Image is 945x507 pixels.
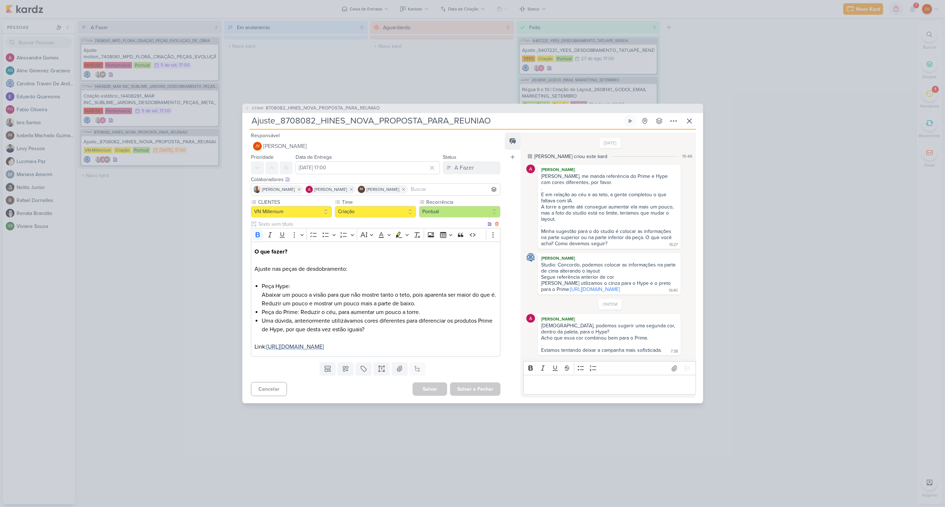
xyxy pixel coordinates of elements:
[539,315,679,323] div: [PERSON_NAME]
[419,206,500,217] button: Pontual
[570,286,620,292] a: [URL][DOMAIN_NAME]
[541,185,677,192] div: .
[541,280,672,292] div: [PERSON_NAME] utilizamos o cinza para o Hype e o preto para o Prime:
[541,192,677,204] div: E em relação ao céu e ao teto, a gente completou o que faltava com IA.
[262,317,496,334] li: Uma dúvida, anteriormente utilizávamos cores diferentes para diferenciar os produtos Prime de Hyp...
[296,154,332,160] label: Data de Entrega
[671,349,678,354] div: 7:38
[541,228,673,247] div: Minha sugestão para o do studio é colocar as informações na parte superior ou na parte inferior d...
[251,176,501,183] div: Colaboradores
[266,343,324,350] a: [URL][DOMAIN_NAME]
[262,282,496,308] li: Peça Hype: Abaixar um pouco a visão para que não mostre tanto o teto, pois aparenta ser maior do ...
[534,153,607,160] div: [PERSON_NAME] criou este kard
[251,228,501,242] div: Editor toolbar
[255,342,496,351] p: Link:
[454,163,474,172] div: A Fazer
[358,186,365,193] div: Isabella Machado Guimarães
[526,253,535,262] img: Caroline Traven De Andrade
[251,106,264,111] span: CT1341
[526,165,535,173] img: Alessandra Gomes
[541,204,677,222] div: A torre a gente até consegue aumentar ela mais um pouco, mas a foto do studio está no limite, ter...
[443,154,456,160] label: Status
[409,185,499,194] input: Buscar
[539,255,679,262] div: [PERSON_NAME]
[262,186,295,193] span: [PERSON_NAME]
[245,105,380,112] button: CT1341 8708082_HINES_NOVA_PROPOSTA_PARA_REUNIAO
[541,323,677,335] div: [DEMOGRAPHIC_DATA], podemos sugerir uma segunda cor, dentro da paleta, para o Hype?
[253,142,262,151] div: Joney Viana
[255,247,496,282] p: Ajuste nas peças de desdobramento:
[627,118,633,124] div: Ligar relógio
[296,161,440,174] input: Select a date
[306,186,313,193] img: Alessandra Gomes
[314,186,347,193] span: [PERSON_NAME]
[341,198,416,206] label: Time
[255,248,287,255] strong: O que fazer?
[263,142,307,151] span: [PERSON_NAME]
[360,188,363,191] p: IM
[257,198,332,206] label: CLIENTES
[523,375,696,395] div: Editor editing area: main
[426,198,500,206] label: Recorrência
[523,361,696,375] div: Editor toolbar
[682,153,692,160] div: 15:46
[249,115,622,127] input: Kard Sem Título
[262,308,496,317] li: Peça do Prime: Reduzir o céu, para aumentar um pouco a torre.
[526,314,535,323] img: Alessandra Gomes
[251,206,332,217] button: VN Millenium
[335,206,416,217] button: Criação
[541,173,677,185] div: [PERSON_NAME], me manda referência do Prime e Hype com cores diferentes, por favor.
[251,382,287,396] button: Cancelar
[541,341,677,347] div: .
[251,133,280,139] label: Responsável
[266,105,380,112] span: 8708082_HINES_NOVA_PROPOSTA_PARA_REUNIAO
[669,242,678,248] div: 16:27
[257,220,486,228] input: Texto sem título
[255,144,260,148] p: JV
[541,222,677,228] div: .
[253,186,261,193] img: Iara Santos
[541,335,677,341] div: Acho que essa cor combinou bem para o Prime.
[539,166,679,173] div: [PERSON_NAME]
[541,274,677,280] div: Segue referência anterior de cor
[251,154,274,160] label: Prioridade
[541,262,677,274] div: Studio: Concordo, podemos colocar as informações na parte de cima alterando o layout
[541,347,662,353] div: Estamos tentando deixar a campanha mais sofisticada.
[443,161,500,174] button: A Fazer
[251,140,501,153] button: JV [PERSON_NAME]
[366,186,399,193] span: [PERSON_NAME]
[251,242,501,356] div: Editor editing area: main
[669,288,678,293] div: 16:40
